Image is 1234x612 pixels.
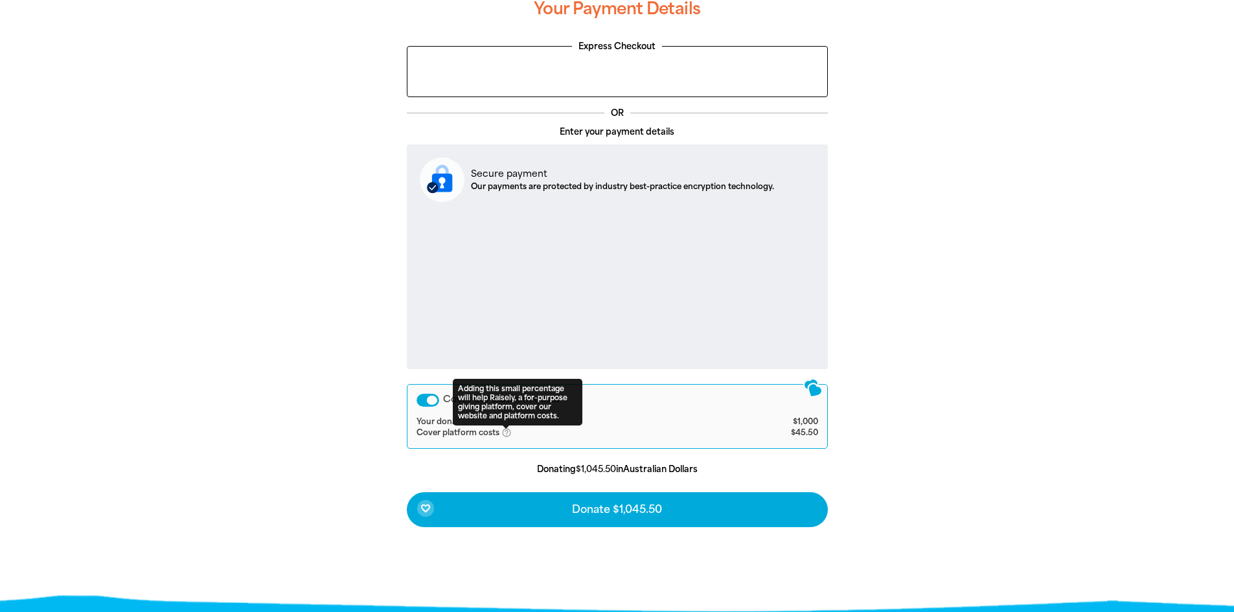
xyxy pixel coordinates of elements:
button: Cover our platform costs [417,394,439,407]
p: Secure payment [471,167,774,181]
iframe: PayPal-paypal [414,53,821,89]
td: Your donation [417,417,730,427]
i: favorite_border [420,503,431,514]
p: Donating in Australian Dollars [407,463,828,476]
iframe: Secure payment input frame [417,212,817,358]
td: $45.50 [729,427,817,439]
p: Enter your payment details [407,126,828,139]
b: $1,045.50 [576,464,616,474]
span: Donate $1,045.50 [572,504,662,515]
i: help_outlined [501,427,522,438]
button: favorite_borderDonate $1,045.50 [407,492,828,527]
p: OR [604,107,630,120]
td: $1,000 [729,417,817,427]
p: Our payments are protected by industry best-practice encryption technology. [471,181,774,192]
td: Cover platform costs [417,427,730,439]
legend: Express Checkout [572,40,662,53]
